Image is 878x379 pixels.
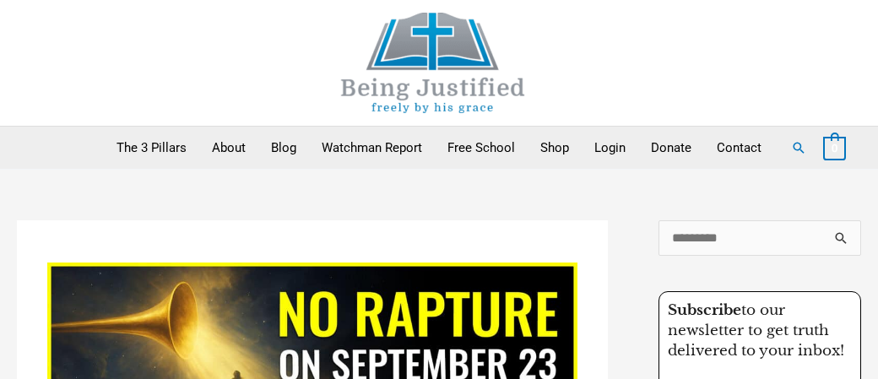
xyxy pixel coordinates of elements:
[582,127,638,169] a: Login
[832,142,837,154] span: 0
[668,301,741,319] strong: Subscribe
[199,127,258,169] a: About
[638,127,704,169] a: Donate
[309,127,435,169] a: Watchman Report
[823,140,846,155] a: View Shopping Cart, empty
[104,127,774,169] nav: Primary Site Navigation
[528,127,582,169] a: Shop
[258,127,309,169] a: Blog
[791,140,806,155] a: Search button
[704,127,774,169] a: Contact
[668,301,844,360] span: to our newsletter to get truth delivered to your inbox!
[104,127,199,169] a: The 3 Pillars
[435,127,528,169] a: Free School
[306,13,560,113] img: Being Justified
